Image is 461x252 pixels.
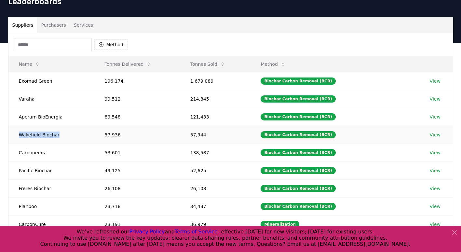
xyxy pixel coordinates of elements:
td: Aperam BioEnergia [8,108,94,126]
td: Pacific Biochar [8,161,94,179]
td: 57,936 [94,126,180,144]
a: View [430,114,441,120]
td: 49,125 [94,161,180,179]
button: Name [14,58,45,71]
button: Tonnes Delivered [100,58,157,71]
a: View [430,167,441,174]
td: 52,625 [180,161,251,179]
a: View [430,203,441,210]
div: Biochar Carbon Removal (BCR) [261,203,335,210]
td: Exomad Green [8,72,94,90]
td: 36,979 [180,215,251,233]
td: 53,601 [94,144,180,161]
div: Biochar Carbon Removal (BCR) [261,185,335,192]
button: Method [94,39,128,50]
td: 34,437 [180,197,251,215]
td: 196,174 [94,72,180,90]
td: Planboo [8,197,94,215]
td: 26,108 [180,179,251,197]
button: Services [70,17,97,33]
div: Biochar Carbon Removal (BCR) [261,95,335,103]
button: Purchasers [37,17,70,33]
td: Wakefield Biochar [8,126,94,144]
td: 23,191 [94,215,180,233]
td: Freres Biochar [8,179,94,197]
button: Method [255,58,291,71]
td: Varaha [8,90,94,108]
div: Biochar Carbon Removal (BCR) [261,113,335,120]
td: 1,679,089 [180,72,251,90]
td: 89,548 [94,108,180,126]
div: Biochar Carbon Removal (BCR) [261,167,335,174]
td: 138,587 [180,144,251,161]
button: Tonnes Sold [185,58,230,71]
td: 214,845 [180,90,251,108]
td: 26,108 [94,179,180,197]
div: Biochar Carbon Removal (BCR) [261,149,335,156]
div: Biochar Carbon Removal (BCR) [261,131,335,138]
a: View [430,221,441,228]
div: Biochar Carbon Removal (BCR) [261,77,335,85]
td: 99,512 [94,90,180,108]
td: 23,718 [94,197,180,215]
a: View [430,185,441,192]
div: Mineralization [261,221,299,228]
button: Suppliers [8,17,37,33]
td: 121,433 [180,108,251,126]
td: 57,944 [180,126,251,144]
td: CarbonCure [8,215,94,233]
a: View [430,149,441,156]
a: View [430,96,441,102]
a: View [430,78,441,84]
td: Carboneers [8,144,94,161]
a: View [430,132,441,138]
